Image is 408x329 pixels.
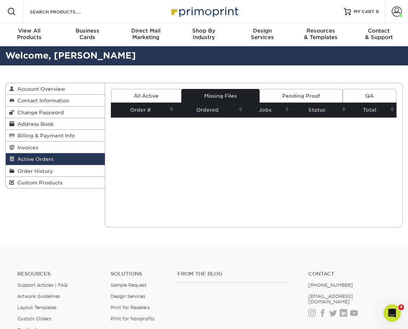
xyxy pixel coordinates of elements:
a: [EMAIL_ADDRESS][DOMAIN_NAME] [308,294,353,304]
div: Cards [58,27,116,40]
a: Print for Nonprofits [111,316,154,321]
span: Contact Information [14,98,69,103]
iframe: Intercom live chat [383,304,401,322]
span: Address Book [14,121,53,127]
h4: Resources [17,271,100,277]
a: Custom Orders [17,316,51,321]
a: Sample Request [111,282,146,288]
a: Direct MailMarketing [117,23,175,46]
a: Custom Products [6,177,105,188]
h4: Solutions [111,271,167,277]
a: Invoices [6,142,105,153]
a: Contact [308,271,391,277]
span: Change Password [14,110,64,115]
div: Industry [175,27,233,40]
a: All Active [111,89,181,103]
a: BusinessCards [58,23,116,46]
span: MY CART [354,9,374,15]
input: SEARCH PRODUCTS..... [29,7,100,16]
div: & Templates [291,27,349,40]
img: Primoprint [168,4,240,19]
th: Status [291,103,348,117]
a: Print for Resellers [111,305,150,310]
span: 0 [376,9,379,14]
span: Contact [350,27,408,34]
th: Ordered [176,103,245,117]
a: Design Services [111,294,145,299]
a: Active Orders [6,153,105,165]
span: Direct Mail [117,27,175,34]
a: QA [343,89,396,103]
span: Design [233,27,291,34]
a: Resources& Templates [291,23,349,46]
a: Pending Proof [259,89,343,103]
a: Shop ByIndustry [175,23,233,46]
span: Billing & Payment Info [14,133,75,138]
span: Shop By [175,27,233,34]
div: & Support [350,27,408,40]
h4: From the Blog [177,271,289,277]
th: Total [348,103,396,117]
span: Account Overview [14,86,65,92]
span: Custom Products [14,180,63,185]
a: Missing Files [181,89,259,103]
th: Jobs [245,103,291,117]
a: Account Overview [6,83,105,95]
a: Support Articles | FAQ [17,282,68,288]
span: 4 [398,304,404,310]
span: Resources [291,27,349,34]
a: Layout Templates [17,305,56,310]
a: Order History [6,165,105,177]
a: Billing & Payment Info [6,130,105,141]
a: Address Book [6,118,105,130]
a: Contact Information [6,95,105,106]
a: [PHONE_NUMBER] [308,282,353,288]
div: Marketing [117,27,175,40]
a: Contact& Support [350,23,408,46]
span: Invoices [14,145,38,150]
th: Order # [111,103,176,117]
span: Active Orders [14,156,53,162]
a: Artwork Guidelines [17,294,60,299]
span: Business [58,27,116,34]
div: Services [233,27,291,40]
a: Change Password [6,107,105,118]
span: Order History [14,168,53,174]
a: DesignServices [233,23,291,46]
